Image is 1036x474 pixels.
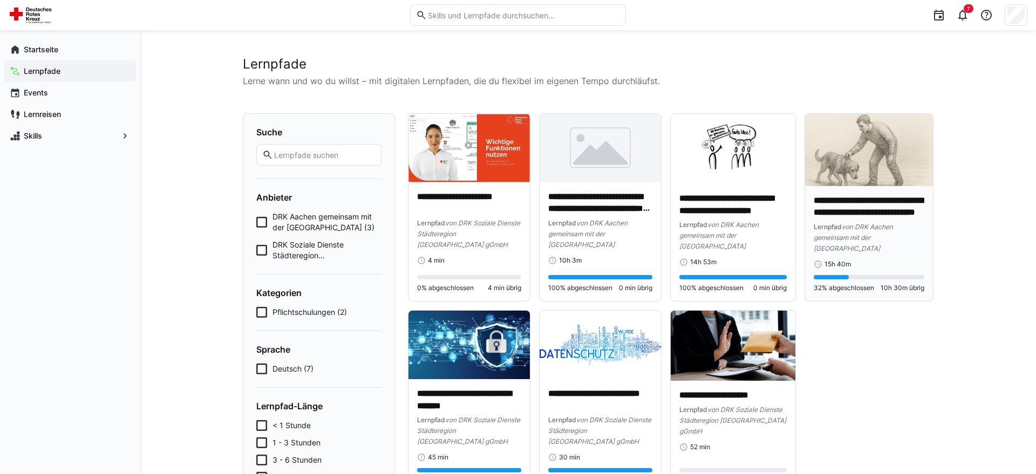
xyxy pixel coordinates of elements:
[272,239,381,261] span: DRK Soziale Dienste Städteregion [GEOGRAPHIC_DATA] gGmbH (4)
[417,219,520,249] span: von DRK Soziale Dienste Städteregion [GEOGRAPHIC_DATA] gGmbH
[559,256,582,265] span: 10h 3m
[814,284,874,292] span: 32% abgeschlossen
[243,56,933,72] h2: Lernpfade
[428,256,445,265] span: 4 min
[881,284,924,292] span: 10h 30m übrig
[272,420,311,431] span: < 1 Stunde
[243,74,933,87] p: Lerne wann und wo du willst – mit digitalen Lernpfaden, die du flexibel im eigenen Tempo durchläu...
[273,150,376,160] input: Lernpfade suchen
[256,401,381,411] h4: Lernpfad-Länge
[256,344,381,355] h4: Sprache
[967,5,970,12] span: 7
[417,416,445,424] span: Lernpfad
[824,260,851,269] span: 15h 40m
[548,284,612,292] span: 100% abgeschlossen
[408,311,530,379] img: image
[805,114,933,186] img: image
[690,443,710,451] span: 52 min
[428,453,448,462] span: 45 min
[540,311,661,379] img: image
[814,223,842,231] span: Lernpfad
[427,10,620,20] input: Skills und Lernpfade durchsuchen…
[548,219,628,249] span: von DRK Aachen gemeinsam mit der [GEOGRAPHIC_DATA]
[272,455,322,465] span: 3 - 6 Stunden
[814,223,893,252] span: von DRK Aachen gemeinsam mit der [GEOGRAPHIC_DATA]
[679,221,707,229] span: Lernpfad
[679,406,707,414] span: Lernpfad
[256,127,381,138] h4: Suche
[679,406,786,435] span: von DRK Soziale Dienste Städteregion [GEOGRAPHIC_DATA] gGmbH
[559,453,580,462] span: 30 min
[679,284,744,292] span: 100% abgeschlossen
[548,416,651,445] span: von DRK Soziale Dienste Städteregion [GEOGRAPHIC_DATA] gGmbH
[690,258,717,266] span: 14h 53m
[417,219,445,227] span: Lernpfad
[408,114,530,182] img: image
[256,287,381,298] h4: Kategorien
[417,284,474,292] span: 0% abgeschlossen
[272,363,313,374] span: Deutsch (7)
[671,311,795,381] img: image
[272,211,381,233] span: DRK Aachen gemeinsam mit der [GEOGRAPHIC_DATA] (3)
[671,114,795,184] img: image
[540,114,661,182] img: image
[619,284,652,292] span: 0 min übrig
[548,416,576,424] span: Lernpfad
[488,284,521,292] span: 4 min übrig
[548,219,576,227] span: Lernpfad
[679,221,759,250] span: von DRK Aachen gemeinsam mit der [GEOGRAPHIC_DATA]
[272,307,347,318] span: Pflichtschulungen (2)
[256,192,381,203] h4: Anbieter
[272,437,321,448] span: 1 - 3 Stunden
[753,284,787,292] span: 0 min übrig
[417,416,520,445] span: von DRK Soziale Dienste Städteregion [GEOGRAPHIC_DATA] gGmbH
